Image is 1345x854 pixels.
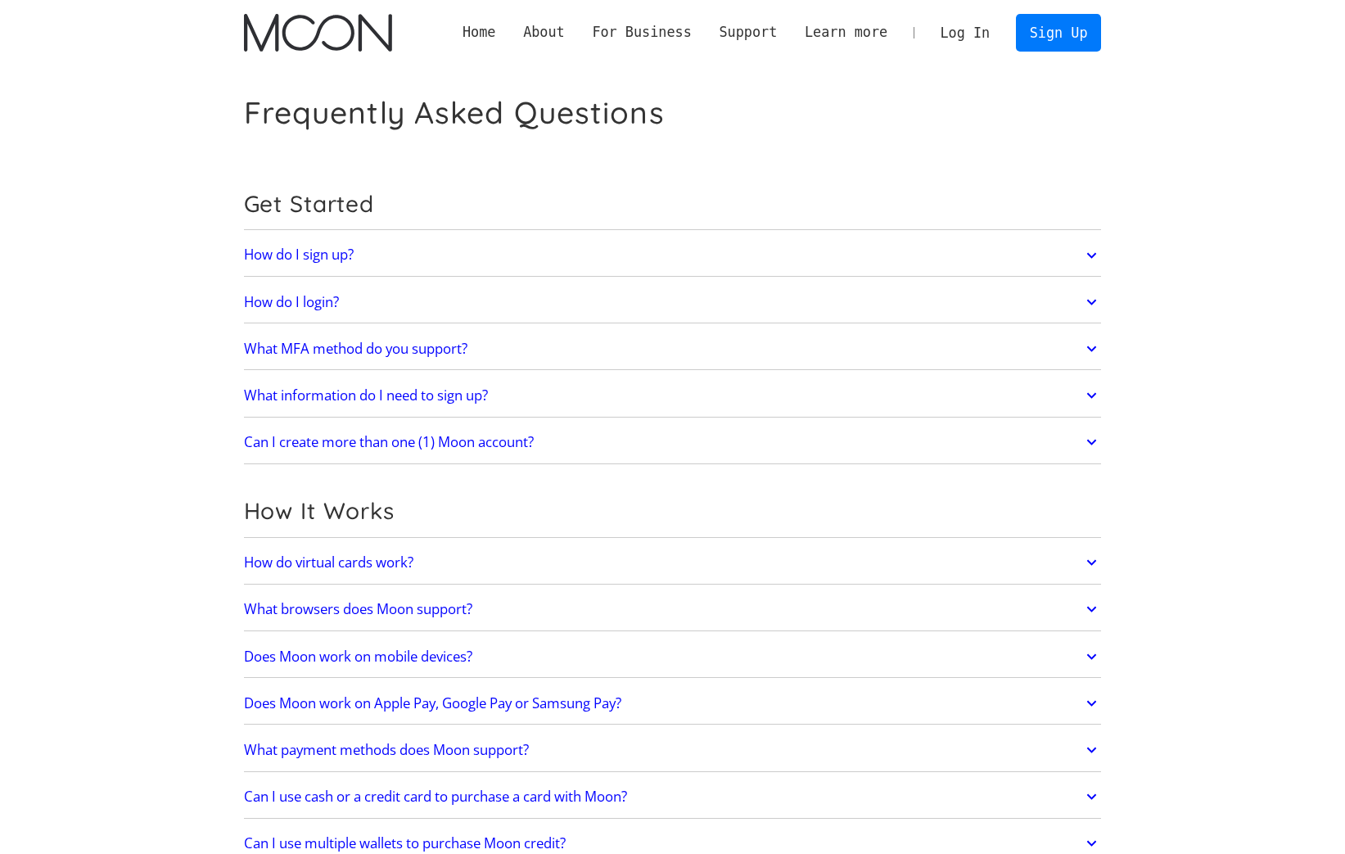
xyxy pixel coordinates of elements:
h2: How It Works [244,497,1102,525]
a: Sign Up [1016,14,1101,51]
a: What MFA method do you support? [244,332,1102,366]
a: Can I use cash or a credit card to purchase a card with Moon? [244,779,1102,814]
a: Does Moon work on mobile devices? [244,639,1102,674]
a: What browsers does Moon support? [244,592,1102,626]
h2: Does Moon work on Apple Pay, Google Pay or Samsung Pay? [244,695,621,712]
div: Support [706,22,791,43]
h2: What browsers does Moon support? [244,601,472,617]
a: How do I login? [244,285,1102,319]
div: For Business [592,22,691,43]
h2: Can I use cash or a credit card to purchase a card with Moon? [244,788,627,805]
a: What payment methods does Moon support? [244,733,1102,767]
div: About [523,22,565,43]
h2: Get Started [244,190,1102,218]
h2: How do virtual cards work? [244,554,413,571]
h2: Can I create more than one (1) Moon account? [244,434,534,450]
a: How do virtual cards work? [244,545,1102,580]
a: What information do I need to sign up? [244,378,1102,413]
a: Does Moon work on Apple Pay, Google Pay or Samsung Pay? [244,686,1102,721]
h2: What payment methods does Moon support? [244,742,529,758]
h2: What information do I need to sign up? [244,387,488,404]
h1: Frequently Asked Questions [244,94,665,131]
h2: What MFA method do you support? [244,341,467,357]
a: Log In [927,15,1004,51]
a: home [244,14,392,52]
h2: How do I login? [244,294,339,310]
a: Home [449,22,509,43]
div: About [509,22,578,43]
h2: Does Moon work on mobile devices? [244,648,472,665]
img: Moon Logo [244,14,392,52]
div: Learn more [805,22,887,43]
a: Can I create more than one (1) Moon account? [244,425,1102,459]
div: For Business [579,22,706,43]
div: Support [719,22,777,43]
h2: How do I sign up? [244,246,354,263]
div: Learn more [791,22,901,43]
h2: Can I use multiple wallets to purchase Moon credit? [244,835,566,852]
a: How do I sign up? [244,238,1102,273]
